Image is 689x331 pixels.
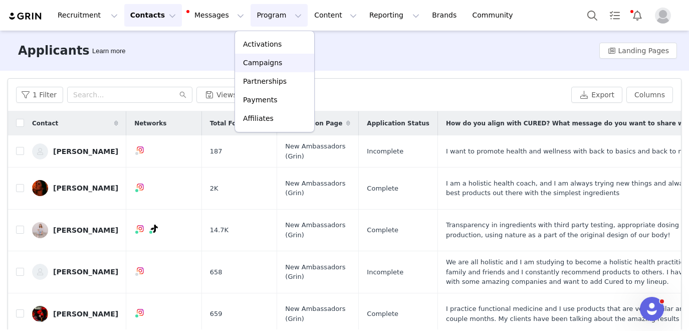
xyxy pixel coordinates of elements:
[32,306,48,322] img: ed198059-13f6-4476-bca0-d6258a5576d3.jpg
[285,141,350,161] span: New Ambassadors (Grin)
[210,146,222,156] span: 187
[367,119,429,128] span: Application Status
[196,87,255,103] button: Views
[367,267,403,277] span: Incomplete
[243,95,278,105] p: Payments
[367,184,398,194] span: Complete
[32,264,48,280] img: 6b3f77de-a55e-44a5-a6f3-df521df20bbd--s.jpg
[210,119,261,128] span: Total Followers
[243,113,274,124] p: Affiliates
[581,4,603,27] button: Search
[53,268,118,276] div: [PERSON_NAME]
[32,180,48,196] img: de9ab2f0-000c-4f4e-bcf7-315739e745f0.jpg
[32,222,118,238] a: [PERSON_NAME]
[243,39,282,50] p: Activations
[367,309,398,319] span: Complete
[285,220,350,240] span: New Ambassadors (Grin)
[32,143,118,159] a: [PERSON_NAME]
[32,143,48,159] img: placeholder-contacts.jpeg
[136,146,144,154] img: instagram.svg
[210,267,222,277] span: 658
[32,306,118,322] a: [PERSON_NAME]
[32,180,118,196] a: [PERSON_NAME]
[649,8,681,24] button: Profile
[16,87,63,103] button: 1 Filter
[626,4,648,27] button: Notifications
[136,225,144,233] img: instagram.svg
[182,4,250,27] button: Messages
[67,87,192,103] input: Search...
[467,4,524,27] a: Community
[134,119,166,128] span: Networks
[251,4,308,27] button: Program
[52,4,124,27] button: Recruitment
[136,183,144,191] img: instagram.svg
[179,91,186,98] i: icon: search
[32,264,118,280] a: [PERSON_NAME]
[32,222,48,238] img: 6fa1f9d9-8bf8-4683-a0f3-9e96278c2ff9.jpg
[308,4,363,27] button: Content
[367,146,403,156] span: Incomplete
[604,4,626,27] a: Tasks
[599,43,677,59] button: Landing Pages
[655,8,671,24] img: placeholder-profile.jpg
[8,12,43,21] img: grin logo
[210,225,228,235] span: 14.7K
[90,46,127,56] div: Tooltip anchor
[18,42,90,60] h3: Applicants
[136,308,144,316] img: instagram.svg
[53,310,118,318] div: [PERSON_NAME]
[285,179,350,198] span: New Ambassadors (Grin)
[243,58,282,68] p: Campaigns
[243,76,287,87] p: Partnerships
[53,226,118,234] div: [PERSON_NAME]
[367,225,398,235] span: Complete
[285,262,350,282] span: New Ambassadors (Grin)
[626,87,673,103] button: Columns
[640,297,664,321] iframe: Intercom live chat
[571,87,622,103] button: Export
[32,119,58,128] span: Contact
[53,147,118,155] div: [PERSON_NAME]
[426,4,466,27] a: Brands
[285,304,350,323] span: New Ambassadors (Grin)
[136,267,144,275] img: instagram.svg
[363,4,425,27] button: Reporting
[210,184,218,194] span: 2K
[210,309,222,319] span: 659
[124,4,182,27] button: Contacts
[53,184,118,192] div: [PERSON_NAME]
